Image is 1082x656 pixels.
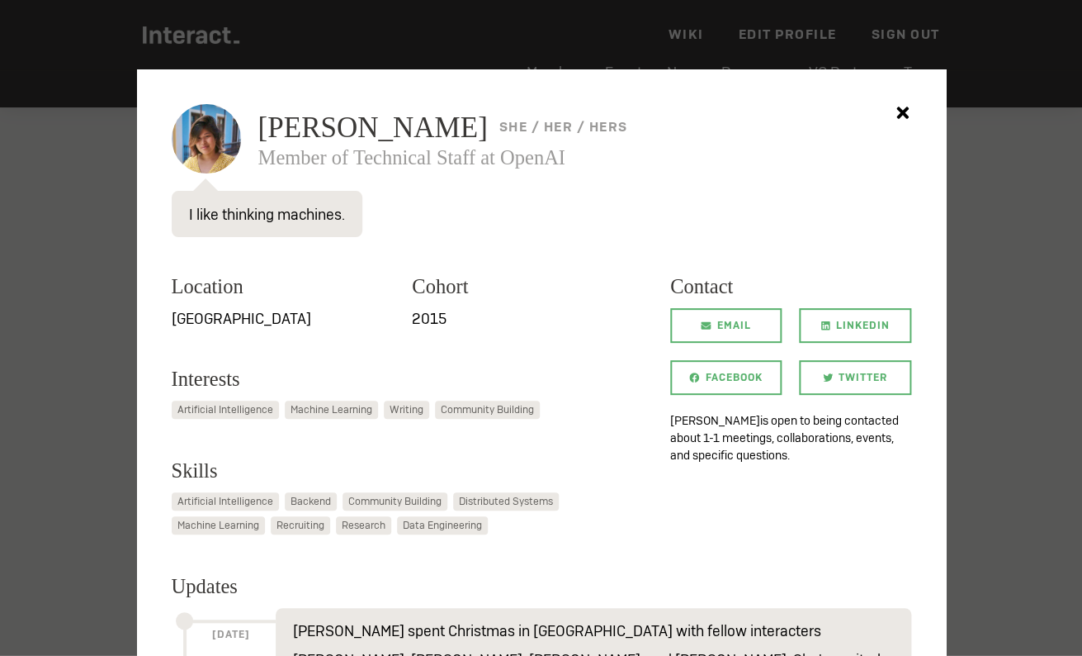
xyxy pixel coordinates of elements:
span: Research [342,518,385,533]
span: Community Building [348,494,442,509]
span: Artificial Intelligence [177,494,273,509]
h3: Location [172,272,395,302]
h3: Member of Technical Staff at OpenAI [258,148,911,169]
p: I like thinking machines. [172,191,362,237]
span: Backend [291,494,331,509]
span: Twitter [839,360,887,395]
a: Facebook [670,360,782,395]
span: Community Building [441,402,534,417]
h3: Cohort [412,272,635,302]
a: Twitter [799,360,910,395]
span: Facebook [706,360,763,395]
h5: she / her / hers [499,121,628,133]
span: Machine Learning [291,402,372,417]
p: [GEOGRAPHIC_DATA] [172,308,395,330]
span: Machine Learning [177,518,259,533]
h3: Updates [172,572,911,602]
a: Email [670,308,782,343]
h3: Skills [172,456,653,487]
span: Artificial Intelligence [177,402,273,417]
h3: Interests [172,364,653,395]
p: [PERSON_NAME] is open to being contacted about 1-1 meetings, collaborations, events, and specific... [670,412,911,464]
span: [PERSON_NAME] [258,113,488,142]
span: Distributed Systems [459,494,553,509]
p: 2015 [412,308,635,330]
span: Writing [390,402,423,417]
span: Data Engineering [403,518,482,533]
a: LinkedIn [799,308,910,343]
span: LinkedIn [836,308,890,343]
span: Recruiting [276,518,324,533]
h3: Contact [670,272,911,302]
span: Email [717,308,751,343]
